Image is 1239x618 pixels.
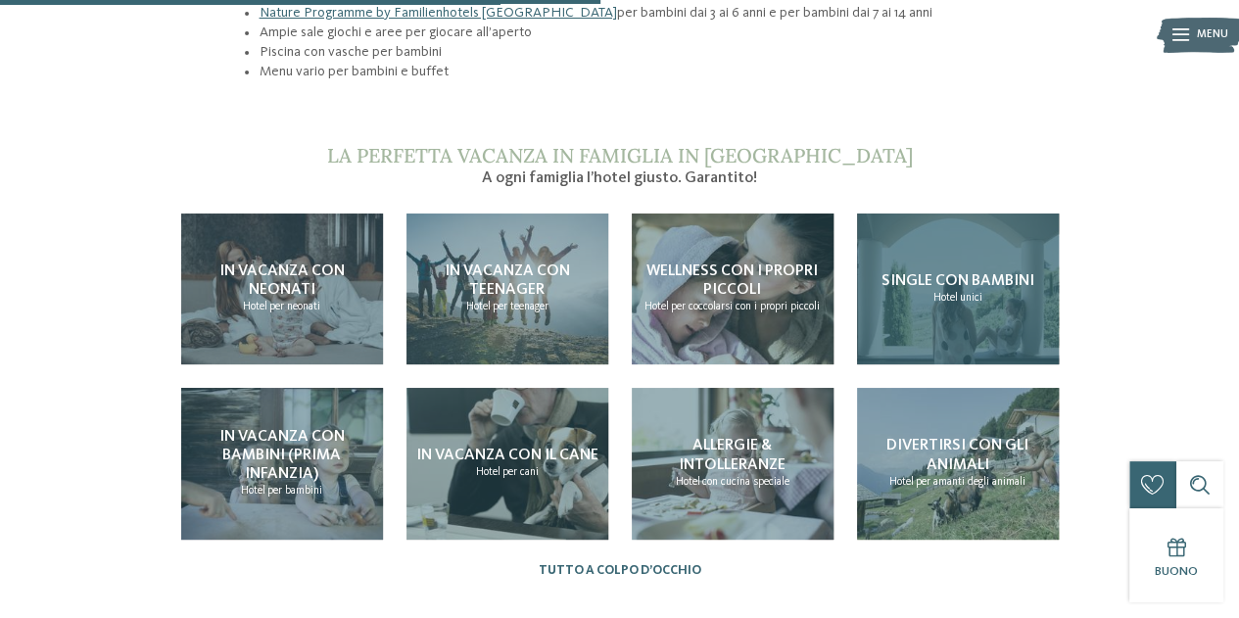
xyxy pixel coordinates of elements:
[889,476,914,488] span: Hotel
[671,301,820,312] span: per coccolarsi con i propri piccoli
[259,62,991,81] li: Menu vario per bambini e buffet
[482,170,757,186] span: A ogni famiglia l’hotel giusto. Garantito!
[219,263,345,298] span: In vacanza con neonati
[267,485,322,497] span: per bambini
[259,42,991,62] li: Piscina con vasche per bambini
[476,466,500,478] span: Hotel
[1129,508,1223,602] a: Buono
[933,292,958,304] span: Hotel
[886,438,1028,472] span: Divertirsi con gli animali
[539,563,701,578] a: Tutto a colpo d’occhio
[259,3,991,23] li: per bambini dai 3 ai 6 anni e per bambini dai 7 ai 14 anni
[857,388,1059,540] a: Single con bambini in vacanza: relax puro Divertirsi con gli animali Hotel per amanti degli animali
[857,214,1059,365] a: Single con bambini in vacanza: relax puro Single con bambini Hotel unici
[241,485,265,497] span: Hotel
[632,388,834,540] a: Single con bambini in vacanza: relax puro Allergie & intolleranze Hotel con cucina speciale
[632,214,834,365] a: Single con bambini in vacanza: relax puro Wellness con i propri piccoli Hotel per coccolarsi con ...
[676,476,700,488] span: Hotel
[702,476,789,488] span: con cucina speciale
[916,476,1025,488] span: per amanti degli animali
[644,301,669,312] span: Hotel
[259,6,616,20] a: Nature Programme by Familienhotels [GEOGRAPHIC_DATA]
[327,143,913,167] span: La perfetta vacanza in famiglia in [GEOGRAPHIC_DATA]
[269,301,320,312] span: per neonati
[406,388,608,540] a: Single con bambini in vacanza: relax puro In vacanza con il cane Hotel per cani
[646,263,818,298] span: Wellness con i propri piccoli
[1155,565,1198,578] span: Buono
[259,23,991,42] li: Ampie sale giochi e aree per giocare all’aperto
[181,388,383,540] a: Single con bambini in vacanza: relax puro In vacanza con bambini (prima infanzia) Hotel per bambini
[416,448,598,463] span: In vacanza con il cane
[466,301,491,312] span: Hotel
[882,273,1034,289] span: Single con bambini
[406,214,608,365] a: Single con bambini in vacanza: relax puro In vacanza con teenager Hotel per teenager
[960,292,982,304] span: unici
[493,301,548,312] span: per teenager
[679,438,786,472] span: Allergie & intolleranze
[502,466,539,478] span: per cani
[219,429,345,482] span: In vacanza con bambini (prima infanzia)
[243,301,267,312] span: Hotel
[445,263,570,298] span: In vacanza con teenager
[181,214,383,365] a: Single con bambini in vacanza: relax puro In vacanza con neonati Hotel per neonati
